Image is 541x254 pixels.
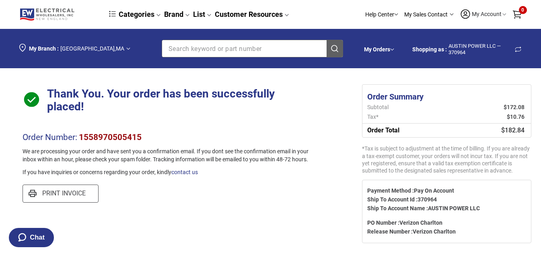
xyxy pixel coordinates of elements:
[404,5,454,24] div: My Sales Contact
[19,35,522,62] div: Section row
[514,45,522,54] img: Repeat Icon
[367,126,399,134] span: Order Total
[471,11,502,17] span: My Account
[364,38,394,61] div: Section row
[60,45,124,52] span: [GEOGRAPHIC_DATA] , MA
[42,190,86,197] span: PRINT INVOICE
[413,228,456,235] span: Verizon Charlton
[507,114,525,120] span: $10.76
[428,205,480,211] span: AUSTIN POWER LLC
[29,45,59,52] span: My Branch :
[367,91,531,102] div: Order Summary
[321,5,522,24] div: Section row
[23,147,310,163] span: We are processing your order and have sent you a confirmation email. If you dont see the confirma...
[19,8,95,21] a: Logo
[23,185,99,203] a: PRINT INVOICE
[460,8,506,21] button: My Account
[450,13,454,16] img: Arrow
[514,45,522,54] span: Change Shopping Account
[23,132,77,142] span: Order Number:
[28,189,37,198] img: 3cd60020ef6d63e3e0e0982b0d4b3f0c.svg
[448,43,513,55] span: AUSTIN POWER LLC — 370964
[362,145,531,174] p: *Tax is subject to adjustment at the time of billing. If you are already a tax-exempt customer, y...
[162,40,314,57] input: Clear search fieldSearch Products
[367,196,418,203] span: Ship To Account Id :
[519,6,527,14] span: 0
[193,10,212,18] a: List
[19,8,78,21] img: Logo
[399,219,442,226] span: Verizon Charlton
[365,10,394,19] p: Help Center
[23,169,198,175] span: If you have inquiries or concerns regarding your order, kindly
[367,187,414,194] span: Payment Method :
[412,46,448,53] span: AUSTIN POWER LLC - 370964
[367,219,399,226] span: PO Number :
[364,46,390,53] a: My Orders
[47,87,309,113] span: Thank You. Your order has been successfully placed!
[164,10,190,18] a: Brand
[418,196,437,203] span: 370964
[23,91,41,109] img: c812835eee14806184bb7b756046420c.svg
[126,47,130,50] img: Arrow
[367,205,428,211] span: Ship To Account Name :
[504,104,525,110] span: $172.08
[327,40,343,57] button: Search Products
[414,187,454,194] span: Pay On Account
[30,234,45,241] span: Chat
[501,127,525,134] span: $182.84
[364,38,394,61] div: My Orders
[171,169,198,175] a: contact us
[109,10,160,18] a: Categories
[367,104,389,110] span: Subtotal
[79,132,142,142] span: 1558970505415
[215,10,289,18] a: Customer Resources
[109,11,116,17] img: dcb64e45f5418a636573a8ace67a09fc.svg
[367,228,413,235] span: Release Number :
[19,35,356,62] div: Section row
[356,38,522,61] div: Section row
[365,5,398,24] div: Help Center
[8,227,55,248] button: Chat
